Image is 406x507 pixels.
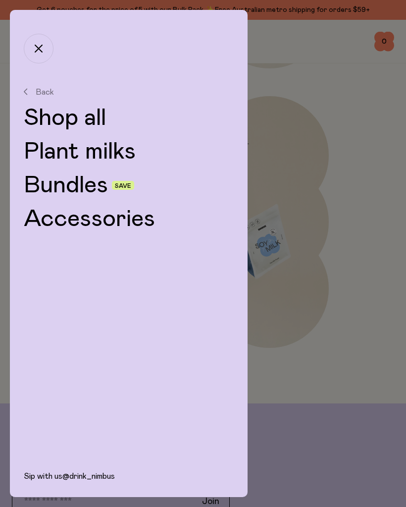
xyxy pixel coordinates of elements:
button: Back [24,87,234,96]
a: Plant milks [24,140,234,164]
div: Sip with us [10,471,248,497]
a: Shop all [24,106,234,130]
a: @drink_nimbus [62,472,115,480]
span: Save [115,183,131,189]
a: Accessories [24,207,234,231]
span: Back [36,87,54,96]
a: Bundles [24,173,108,197]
